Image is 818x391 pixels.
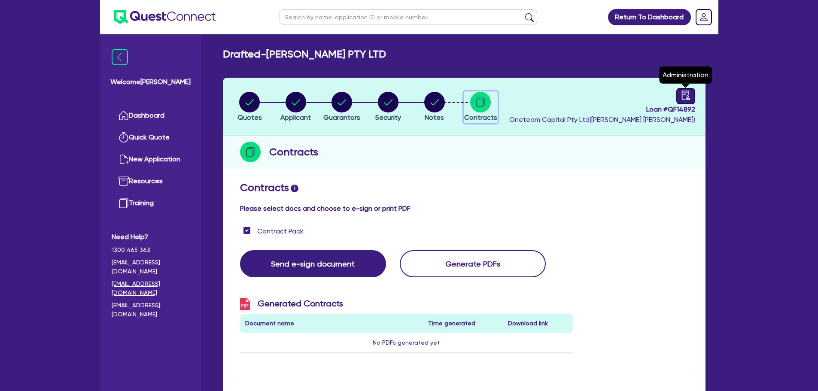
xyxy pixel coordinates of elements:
span: Applicant [280,113,311,121]
span: Oneteam Capital Pty Ltd ( [PERSON_NAME] [PERSON_NAME] ) [509,115,695,124]
img: training [119,198,129,208]
a: audit [676,88,695,104]
span: Quotes [237,113,262,121]
img: quick-quote [119,132,129,142]
a: Training [112,192,189,214]
input: Search by name, application ID or mobile number... [280,9,537,24]
img: icon-pdf [240,298,250,310]
span: Notes [425,113,444,121]
a: Quick Quote [112,127,189,149]
th: Download link [503,314,573,333]
div: Administration [659,67,712,84]
span: Contracts [464,113,497,121]
h2: Contracts [240,182,688,194]
a: [EMAIL_ADDRESS][DOMAIN_NAME] [112,279,189,297]
h2: Drafted - [PERSON_NAME] PTY LTD [223,48,386,61]
label: Contract Pack [257,226,304,236]
a: New Application [112,149,189,170]
img: new-application [119,154,129,164]
button: Notes [424,91,445,123]
td: No PDFs generated yet [240,333,573,353]
img: quest-connect-logo-blue [114,10,216,24]
span: 1300 465 363 [112,246,189,255]
span: Loan # QF14892 [509,104,695,115]
button: Contracts [464,91,498,123]
th: Time generated [423,314,503,333]
button: Send e-sign document [240,250,386,277]
th: Document name [240,314,423,333]
img: step-icon [240,142,261,162]
button: Security [375,91,401,123]
img: resources [119,176,129,186]
a: Resources [112,170,189,192]
button: Quotes [237,91,262,123]
span: Guarantors [323,113,360,121]
h4: Please select docs and choose to e-sign or print PDF [240,204,688,212]
h2: Contracts [269,144,318,160]
span: Welcome [PERSON_NAME] [110,77,191,87]
button: Guarantors [323,91,361,123]
a: [EMAIL_ADDRESS][DOMAIN_NAME] [112,301,189,319]
button: Generate PDFs [400,250,546,277]
a: Dropdown toggle [693,6,715,28]
span: i [291,185,298,192]
a: Dashboard [112,105,189,127]
span: Need Help? [112,232,189,242]
a: Return To Dashboard [608,9,691,25]
span: audit [681,91,690,100]
img: icon-menu-close [112,49,128,65]
span: Security [375,113,401,121]
a: [EMAIL_ADDRESS][DOMAIN_NAME] [112,258,189,276]
button: Applicant [280,91,311,123]
h3: Generated Contracts [240,298,573,310]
